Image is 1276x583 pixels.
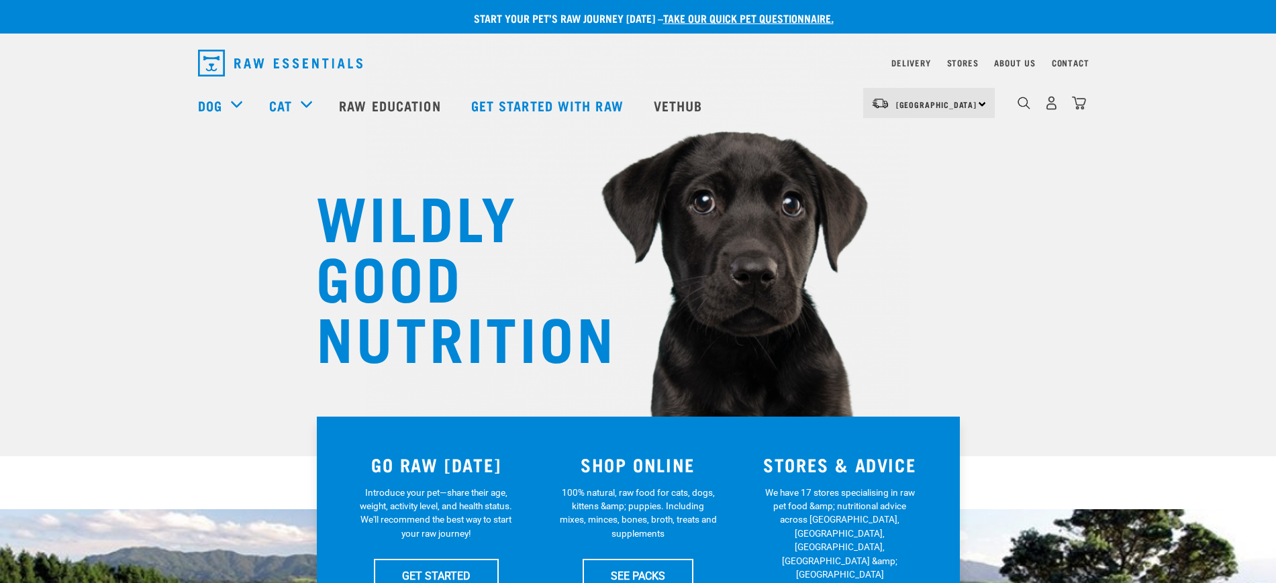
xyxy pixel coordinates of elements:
img: Raw Essentials Logo [198,50,362,76]
a: Dog [198,95,222,115]
img: van-moving.png [871,97,889,109]
img: home-icon-1@2x.png [1018,97,1030,109]
a: About Us [994,60,1035,65]
p: 100% natural, raw food for cats, dogs, kittens &amp; puppies. Including mixes, minces, bones, bro... [559,486,717,541]
h3: GO RAW [DATE] [344,454,530,475]
h3: SHOP ONLINE [545,454,731,475]
img: user.png [1044,96,1059,110]
nav: dropdown navigation [187,44,1089,82]
img: home-icon@2x.png [1072,96,1086,110]
span: [GEOGRAPHIC_DATA] [896,102,977,107]
a: Contact [1052,60,1089,65]
h3: STORES & ADVICE [747,454,933,475]
a: Delivery [891,60,930,65]
a: take our quick pet questionnaire. [663,15,834,21]
a: Cat [269,95,292,115]
h1: WILDLY GOOD NUTRITION [316,184,585,366]
a: Get started with Raw [458,78,640,132]
p: Introduce your pet—share their age, weight, activity level, and health status. We'll recommend th... [357,486,515,541]
p: We have 17 stores specialising in raw pet food &amp; nutritional advice across [GEOGRAPHIC_DATA],... [761,486,919,582]
a: Vethub [640,78,720,132]
a: Stores [947,60,979,65]
a: Raw Education [326,78,457,132]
